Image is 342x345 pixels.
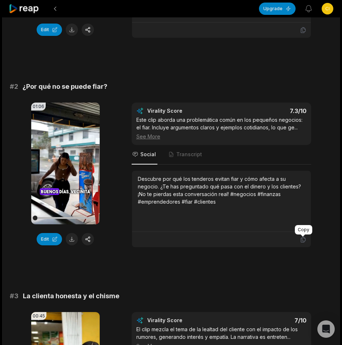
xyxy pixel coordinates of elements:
[147,107,225,115] div: Virality Score
[136,116,306,140] div: Este clip aborda una problemática común en los pequeños negocios: el fiar. Incluye argumentos cla...
[140,151,156,158] span: Social
[317,320,335,338] div: Open Intercom Messenger
[147,317,225,324] div: Virality Score
[22,82,107,92] span: ¿Por qué no se puede fiar?
[259,3,296,15] button: Upgrade
[23,291,119,301] span: La clienta honesta y el chisme
[295,225,312,234] div: Copy
[37,233,62,245] button: Edit
[228,317,306,324] div: 7 /10
[176,151,202,158] span: Transcript
[132,145,311,165] nav: Tabs
[10,82,18,92] span: # 2
[138,175,305,205] div: Descubre por qué los tenderos evitan fiar y cómo afecta a su negocio. ¿Te has preguntado qué pasa...
[37,24,62,36] button: Edit
[31,103,100,224] video: Your browser does not support mp4 format.
[228,107,306,115] div: 7.3 /10
[136,133,306,140] div: See More
[10,291,18,301] span: # 3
